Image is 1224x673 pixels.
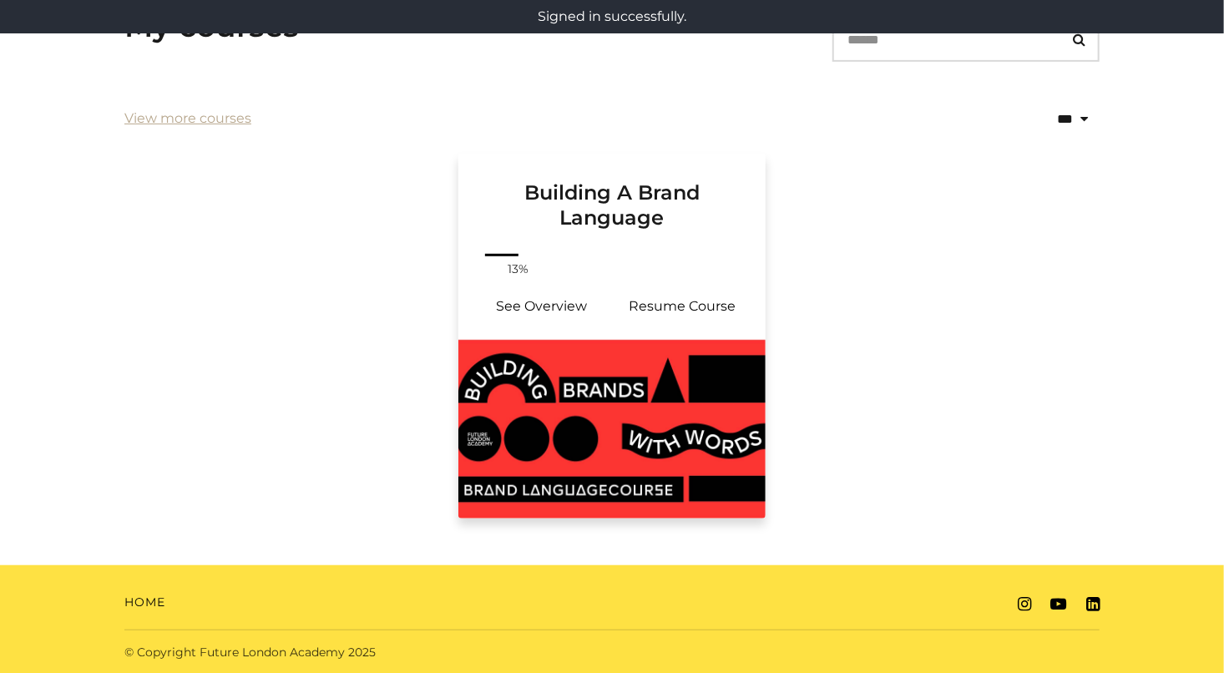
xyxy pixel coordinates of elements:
[612,286,752,326] a: Building A Brand Language: Resume Course
[458,154,766,250] a: Building A Brand Language
[7,7,1217,27] p: Signed in successfully.
[124,109,251,129] a: View more courses
[124,594,165,611] a: Home
[111,644,612,661] div: © Copyright Future London Academy 2025
[478,154,746,230] h3: Building A Brand Language
[472,286,612,326] a: Building A Brand Language: See Overview
[124,8,299,44] h3: My courses
[498,261,539,278] span: 13%
[984,98,1100,140] select: status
